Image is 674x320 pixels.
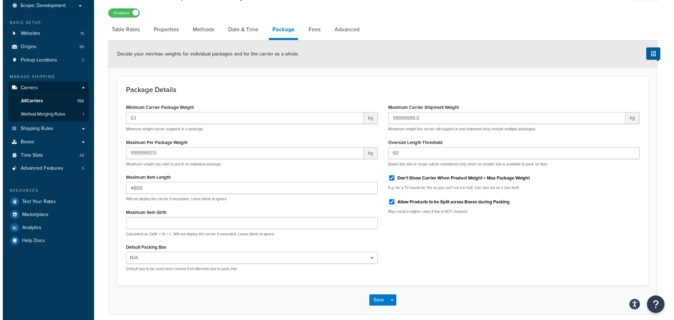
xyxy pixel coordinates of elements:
[385,140,440,145] label: Oversize Length Threshold
[366,294,385,306] button: Save
[385,209,637,214] p: May result in higher rates if this is NOT checked
[78,31,81,37] span: 16
[5,149,86,162] li: Time Slots
[18,3,63,9] span: Scope: Development
[5,54,86,67] a: Pickup Locations2
[19,212,46,218] span: Marketplace
[19,238,42,244] span: Help Docs
[385,162,637,167] p: Boxes this size or larger will be considered only when no smaller box is available to pack an item
[385,105,456,110] label: Maximum Carrier Shipment Weight
[644,295,662,313] button: Open Resource Center
[5,188,86,194] div: Resources
[18,57,54,63] span: Pickup Locations
[123,210,164,215] label: Maximum Item Girth
[385,185,637,190] p: E.g. for a TV would be Yes as you can't cut it in half. Can also set on a box itself
[114,50,295,58] span: Decide your min/max weights for individual packages and for the carrier as a whole
[5,108,86,121] a: Method Merging Rules1
[5,162,86,175] a: Advanced Features5
[5,122,86,135] a: Shipping Rules
[77,152,81,158] span: 48
[18,44,34,50] span: Origins
[5,162,86,175] li: Advanced Features
[123,86,637,93] h3: Package Details
[5,20,86,26] div: Basic Setup
[106,9,137,17] label: Enabled
[222,21,259,38] a: Date & Time
[5,94,86,107] a: AllCarriers192
[18,139,32,145] span: Boxes
[123,196,375,202] p: Will not display the carrier if exceeded. Leave blank to ignore
[361,147,375,159] span: kg
[5,221,86,234] a: Analytics
[105,21,140,38] a: Table Rates
[77,44,81,50] span: 96
[5,40,86,53] a: Origins96
[123,231,375,237] p: Calculated as 2x(W + H) + L. Will not display the carrier if exceeded. Leave blank to ignore
[5,40,86,53] li: Origins
[395,175,527,181] label: Don't Show Carrier When Product Weight > Max Package Weight
[123,162,375,167] p: Maximum weight you wish to put in an individual package
[328,21,360,38] a: Advanced
[147,21,179,38] a: Properties
[5,234,86,247] a: Help Docs
[5,27,86,40] a: Websites16
[18,85,35,91] span: Carriers
[5,74,86,80] div: Manage Shipping
[186,21,215,38] a: Methods
[123,140,185,145] label: Maximum Per Package Weight
[80,111,81,117] span: 1
[5,208,86,221] a: Marketplace
[18,152,40,158] span: Time Slots
[266,21,295,40] a: Package
[5,81,86,94] a: Carriers
[5,27,86,40] li: Websites
[623,112,637,124] span: kg
[643,47,658,60] button: Show Help Docs
[5,149,86,162] a: Time Slots48
[302,21,321,38] a: Fees
[18,111,62,117] span: Method Merging Rules
[5,136,86,149] a: Boxes
[74,98,81,104] span: 192
[18,98,40,104] span: All Carriers
[123,105,191,110] label: Minimum Carrier Package Weight
[123,266,375,272] p: Default box to be used when cannot find alternate box to pack into
[5,81,86,122] li: Carriers
[385,126,637,132] p: Maximum weight the carrier will support in one shipment (may include multiple packages)
[395,199,507,205] label: Allow Products to be Split across Boxes during Packing
[361,112,375,124] span: kg
[123,175,168,180] label: Maximum Item Length
[5,54,86,67] li: Pickup Locations
[79,165,81,171] span: 5
[18,31,38,37] span: Websites
[18,165,60,171] span: Advanced Features
[18,126,51,132] span: Shipping Rules
[19,199,53,205] span: Test Your Rates
[123,126,375,132] p: Minimum weight carrier supports in a package
[5,195,86,208] a: Test Your Rates
[123,244,163,250] label: Default Packing Box
[79,57,81,63] span: 2
[5,108,86,121] li: Method Merging Rules
[19,225,39,231] span: Analytics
